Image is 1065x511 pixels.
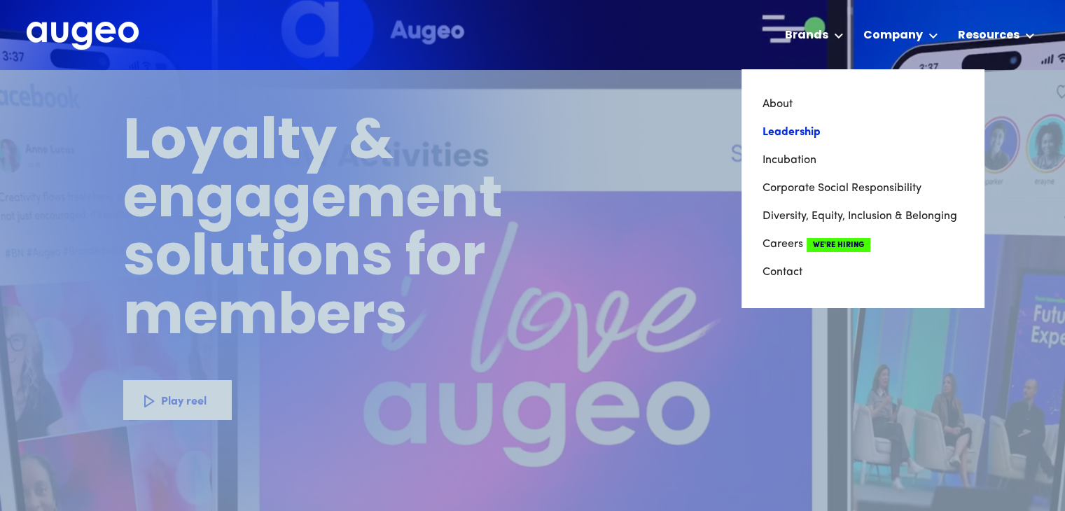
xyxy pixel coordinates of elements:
a: Diversity, Equity, Inclusion & Belonging [763,202,963,230]
a: Incubation [763,146,963,174]
a: Corporate Social Responsibility [763,174,963,202]
nav: Company [742,69,984,307]
div: Company [863,27,923,44]
img: Augeo's full logo in white. [27,22,139,50]
a: CareersWe're Hiring [763,230,963,258]
a: Contact [763,258,963,286]
a: Leadership [763,118,963,146]
div: Resources [958,27,1019,44]
span: We're Hiring [807,238,870,252]
a: home [27,22,139,51]
a: About [763,90,963,118]
div: Brands [785,27,828,44]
